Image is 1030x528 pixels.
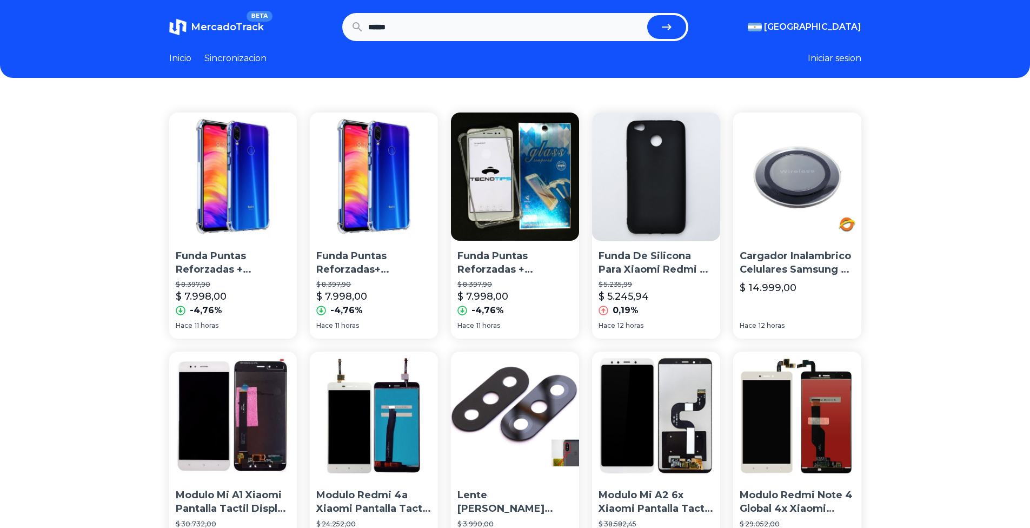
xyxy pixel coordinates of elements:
[330,304,363,317] p: -4,76%
[748,21,861,34] button: [GEOGRAPHIC_DATA]
[169,113,297,339] a: Funda Puntas Reforzadas + Vidrio Templado Xiaomi Redmi 4xFunda Puntas Reforzadas + [PERSON_NAME] ...
[592,113,720,339] a: Funda De Silicona Para Xiaomi Redmi 4x Exclusiva OfertaFunda De Silicona Para Xiaomi Redmi 4x Exc...
[169,52,191,65] a: Inicio
[748,23,762,31] img: Argentina
[599,289,649,304] p: $ 5.245,94
[592,352,720,480] img: Modulo Mi A2 6x Xiaomi Pantalla Tactil Display Lcd Touch Original
[759,321,785,330] span: 12 horas
[316,280,431,289] p: $ 8.397,90
[310,352,438,480] img: Modulo Redmi 4a Xiaomi Pantalla Tactil Display Lcd Touch
[176,289,227,304] p: $ 7.998,00
[316,289,367,304] p: $ 7.998,00
[176,321,192,330] span: Hace
[740,489,855,516] p: Modulo Redmi Note 4 Global 4x Xiaomi Pantalla Tactil Display Lcd Touch
[476,321,500,330] span: 11 horas
[191,21,264,33] span: MercadoTrack
[316,249,431,276] p: Funda Puntas Reforzadas+ [PERSON_NAME] Templado Xiaomi Redmi Note 4
[169,352,297,480] img: Modulo Mi A1 Xiaomi Pantalla Tactil Display Lcd Touch Original Mdg2
[733,352,861,480] img: Modulo Redmi Note 4 Global 4x Xiaomi Pantalla Tactil Display Lcd Touch
[310,113,438,241] img: Funda Puntas Reforzadas+ Vidrio Templado Xiaomi Redmi Note 4
[195,321,218,330] span: 11 horas
[451,113,579,339] a: Funda Puntas Reforzadas + Vidrio Templado Xiaomi Mi A1Funda Puntas Reforzadas + [PERSON_NAME] Tem...
[457,280,573,289] p: $ 8.397,90
[599,249,714,276] p: Funda De Silicona Para Xiaomi Redmi 4x Exclusiva Oferta
[169,113,297,241] img: Funda Puntas Reforzadas + Vidrio Templado Xiaomi Redmi 4x
[599,489,714,516] p: Modulo Mi A2 6x Xiaomi Pantalla Tactil Display Lcd Touch Original
[740,321,756,330] span: Hace
[740,249,855,276] p: Cargador Inalambrico Celulares Samsung LG iPhone Xiaomi Qi Wireless
[613,304,639,317] p: 0,19%
[764,21,861,34] span: [GEOGRAPHIC_DATA]
[733,113,861,241] img: Cargador Inalambrico Celulares Samsung LG iPhone Xiaomi Qi Wireless
[740,280,796,295] p: $ 14.999,00
[176,489,291,516] p: Modulo Mi A1 Xiaomi Pantalla Tactil Display Lcd Touch Original Mdg2
[457,321,474,330] span: Hace
[310,113,438,339] a: Funda Puntas Reforzadas+ Vidrio Templado Xiaomi Redmi Note 4Funda Puntas Reforzadas+ [PERSON_NAME...
[599,321,615,330] span: Hace
[808,52,861,65] button: Iniciar sesion
[176,249,291,276] p: Funda Puntas Reforzadas + [PERSON_NAME] Templado Xiaomi Redmi 4x
[316,489,431,516] p: Modulo Redmi 4a Xiaomi Pantalla Tactil Display Lcd Touch
[599,280,714,289] p: $ 5.235,99
[204,52,267,65] a: Sincronizacion
[617,321,643,330] span: 12 horas
[247,11,272,22] span: BETA
[471,304,504,317] p: -4,76%
[169,18,187,36] img: MercadoTrack
[169,18,264,36] a: MercadoTrackBETA
[451,113,579,241] img: Funda Puntas Reforzadas + Vidrio Templado Xiaomi Mi A1
[457,489,573,516] p: Lente [PERSON_NAME] [PERSON_NAME] Mi A1 A2 Note 5 6 7 Cordoba!
[592,113,720,241] img: Funda De Silicona Para Xiaomi Redmi 4x Exclusiva Oferta
[457,289,508,304] p: $ 7.998,00
[176,280,291,289] p: $ 8.397,90
[457,249,573,276] p: Funda Puntas Reforzadas + [PERSON_NAME] Templado Xiaomi Mi A1
[451,352,579,480] img: Lente Vidrio Camara Xiaomi Mi A1 A2 Note 5 6 7 Cordoba!
[316,321,333,330] span: Hace
[335,321,359,330] span: 11 horas
[733,113,861,339] a: Cargador Inalambrico Celulares Samsung LG iPhone Xiaomi Qi WirelessCargador Inalambrico Celulares...
[190,304,222,317] p: -4,76%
